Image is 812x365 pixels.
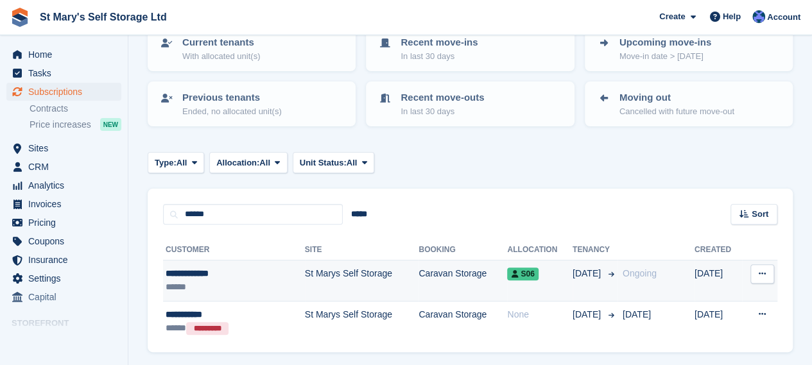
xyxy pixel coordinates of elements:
span: Home [28,46,105,64]
span: Insurance [28,251,105,269]
span: Help [723,10,741,23]
td: Caravan Storage [419,260,507,301]
th: Customer [163,240,305,260]
a: menu [6,158,121,176]
button: Allocation: All [209,152,288,173]
p: Previous tenants [182,90,282,105]
a: Contracts [30,103,121,115]
span: Type: [155,157,177,169]
td: St Marys Self Storage [305,260,419,301]
td: [DATE] [695,260,743,301]
span: Allocation: [216,157,259,169]
span: Subscriptions [28,83,105,101]
a: menu [6,214,121,232]
th: Site [305,240,419,260]
span: All [259,157,270,169]
span: Unit Status: [300,157,347,169]
a: menu [6,269,121,287]
a: menu [6,333,121,351]
a: menu [6,232,121,250]
th: Created [695,240,743,260]
button: Unit Status: All [293,152,374,173]
p: Recent move-ins [401,35,478,50]
p: Upcoming move-ins [619,35,711,50]
p: Recent move-outs [401,90,484,105]
a: Price increases NEW [30,117,121,132]
a: Previous tenants Ended, no allocated unit(s) [149,83,354,125]
a: menu [6,251,121,269]
span: Tasks [28,64,105,82]
button: Type: All [148,152,204,173]
p: In last 30 days [401,50,478,63]
span: Coupons [28,232,105,250]
a: Moving out Cancelled with future move-out [586,83,791,125]
span: Sites [28,139,105,157]
span: Sort [752,208,768,221]
p: With allocated unit(s) [182,50,260,63]
a: menu [6,176,121,194]
p: Current tenants [182,35,260,50]
span: Account [767,11,800,24]
a: menu [6,46,121,64]
a: Recent move-outs In last 30 days [367,83,573,125]
span: Price increases [30,119,91,131]
span: S06 [507,267,538,280]
td: [DATE] [695,301,743,342]
a: menu [6,288,121,306]
th: Booking [419,240,507,260]
span: Analytics [28,176,105,194]
span: Ongoing [623,268,657,278]
a: Recent move-ins In last 30 days [367,28,573,70]
span: Capital [28,288,105,306]
img: stora-icon-8386f47178a22dfd0bd8f6a31ec36ba5ce8667c1dd55bd0f319d3a0aa187defe.svg [10,8,30,27]
a: menu [6,195,121,213]
th: Tenancy [573,240,618,260]
a: menu [6,64,121,82]
div: None [507,308,572,321]
p: Moving out [619,90,734,105]
span: [DATE] [573,308,603,321]
a: Current tenants With allocated unit(s) [149,28,354,70]
td: St Marys Self Storage [305,301,419,342]
img: Matthew Keenan [752,10,765,23]
span: Pre-opening Site [28,333,105,351]
span: [DATE] [623,309,651,319]
th: Allocation [507,240,572,260]
td: Caravan Storage [419,301,507,342]
span: All [177,157,187,169]
div: NEW [100,118,121,131]
a: Preview store [106,334,121,350]
span: Pricing [28,214,105,232]
p: Ended, no allocated unit(s) [182,105,282,118]
span: Create [659,10,685,23]
p: Cancelled with future move-out [619,105,734,118]
span: Settings [28,269,105,287]
span: Storefront [12,317,128,330]
a: Upcoming move-ins Move-in date > [DATE] [586,28,791,70]
a: St Mary's Self Storage Ltd [35,6,172,28]
span: CRM [28,158,105,176]
span: [DATE] [573,267,603,280]
a: menu [6,139,121,157]
span: All [347,157,358,169]
p: In last 30 days [401,105,484,118]
span: Invoices [28,195,105,213]
p: Move-in date > [DATE] [619,50,711,63]
a: menu [6,83,121,101]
